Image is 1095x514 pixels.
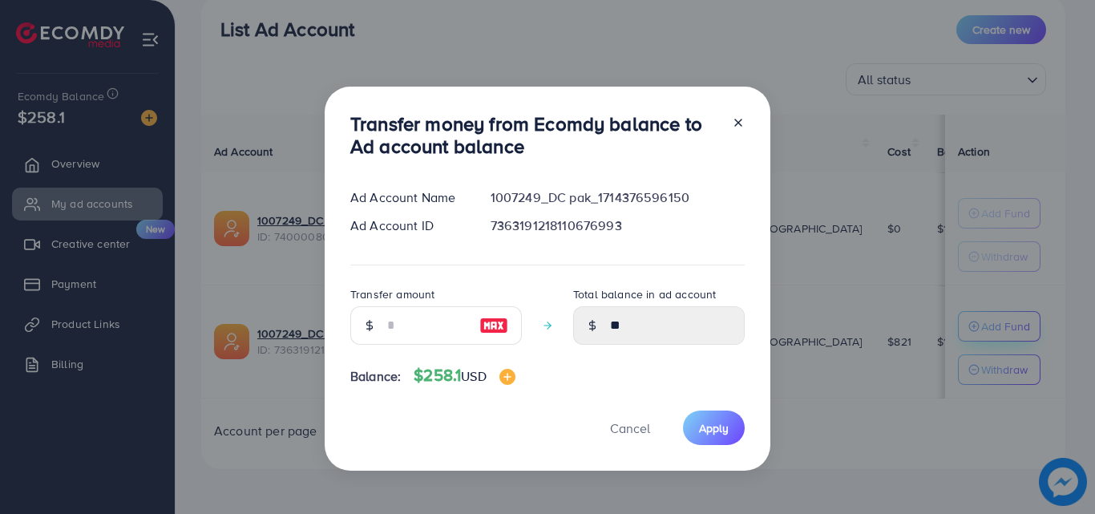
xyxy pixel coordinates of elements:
button: Apply [683,411,745,445]
label: Transfer amount [350,286,434,302]
h3: Transfer money from Ecomdy balance to Ad account balance [350,112,719,159]
span: Cancel [610,419,650,437]
div: 7363191218110676993 [478,217,758,235]
img: image [499,369,515,385]
div: Ad Account Name [337,188,478,207]
img: image [479,316,508,335]
label: Total balance in ad account [573,286,716,302]
span: Apply [699,420,729,436]
button: Cancel [590,411,670,445]
span: USD [461,367,486,385]
span: Balance: [350,367,401,386]
div: 1007249_DC pak_1714376596150 [478,188,758,207]
h4: $258.1 [414,366,515,386]
div: Ad Account ID [337,217,478,235]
